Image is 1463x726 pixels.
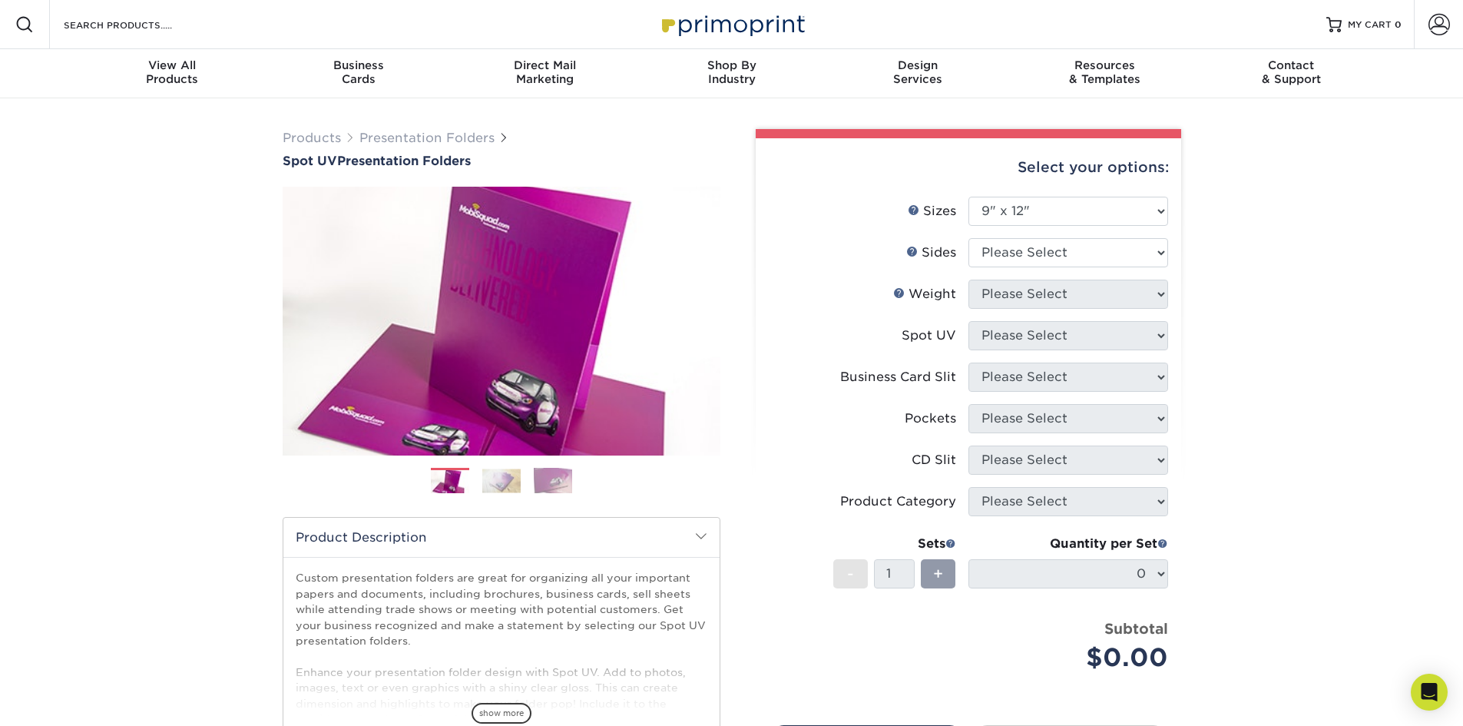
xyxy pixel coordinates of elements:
[452,58,638,72] span: Direct Mail
[902,327,956,345] div: Spot UV
[265,58,452,86] div: Cards
[906,244,956,262] div: Sides
[1011,58,1198,72] span: Resources
[912,451,956,469] div: CD Slit
[534,467,572,494] img: Presentation Folders 03
[905,409,956,428] div: Pockets
[825,49,1011,98] a: DesignServices
[1198,49,1385,98] a: Contact& Support
[968,535,1168,553] div: Quantity per Set
[79,58,266,72] span: View All
[1011,49,1198,98] a: Resources& Templates
[908,202,956,220] div: Sizes
[825,58,1011,86] div: Services
[265,49,452,98] a: BusinessCards
[655,8,809,41] img: Primoprint
[283,518,720,557] h2: Product Description
[980,639,1168,676] div: $0.00
[1348,18,1392,31] span: MY CART
[840,492,956,511] div: Product Category
[933,562,943,585] span: +
[283,154,720,168] a: Spot UVPresentation Folders
[840,368,956,386] div: Business Card Slit
[833,535,956,553] div: Sets
[1104,620,1168,637] strong: Subtotal
[1011,58,1198,86] div: & Templates
[452,58,638,86] div: Marketing
[825,58,1011,72] span: Design
[79,58,266,86] div: Products
[638,49,825,98] a: Shop ByIndustry
[283,170,720,472] img: Spot UV 01
[768,138,1169,197] div: Select your options:
[283,154,337,168] span: Spot UV
[283,154,720,168] h1: Presentation Folders
[265,58,452,72] span: Business
[62,15,212,34] input: SEARCH PRODUCTS.....
[893,285,956,303] div: Weight
[431,469,469,496] img: Presentation Folders 01
[1411,674,1448,711] div: Open Intercom Messenger
[1198,58,1385,86] div: & Support
[452,49,638,98] a: Direct MailMarketing
[1395,19,1402,30] span: 0
[79,49,266,98] a: View AllProducts
[359,131,495,145] a: Presentation Folders
[283,131,341,145] a: Products
[1198,58,1385,72] span: Contact
[847,562,854,585] span: -
[482,469,521,492] img: Presentation Folders 02
[472,703,531,724] span: show more
[638,58,825,72] span: Shop By
[638,58,825,86] div: Industry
